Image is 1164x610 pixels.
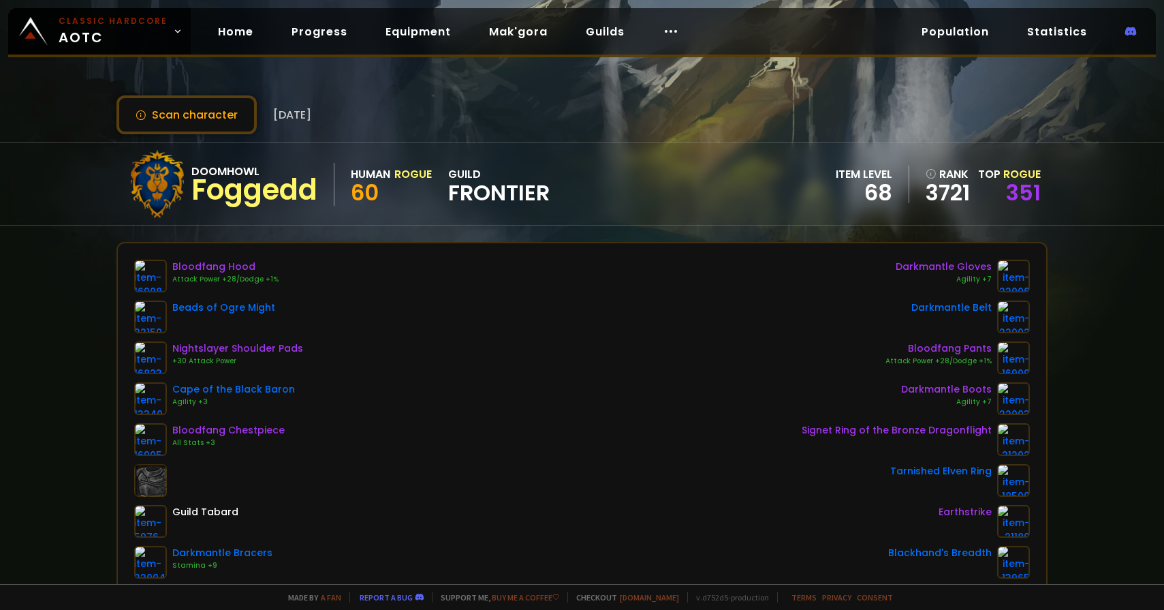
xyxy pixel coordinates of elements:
a: Terms [791,592,817,603]
div: Doomhowl [191,163,317,180]
span: Checkout [567,592,679,603]
a: Statistics [1016,18,1098,46]
span: v. d752d5 - production [687,592,769,603]
div: Darkmantle Gloves [896,260,992,274]
div: Signet Ring of the Bronze Dragonflight [802,423,992,438]
img: item-21202 [997,423,1030,456]
div: Darkmantle Bracers [172,546,272,560]
img: item-21180 [997,505,1030,538]
img: item-22150 [134,301,167,333]
div: Darkmantle Belt [911,301,992,315]
img: item-22004 [134,546,167,579]
div: All Stats +3 [172,438,285,448]
img: item-16823 [134,341,167,374]
div: Attack Power +28/Dodge +1% [885,356,992,367]
img: item-22002 [997,301,1030,333]
img: item-16905 [134,423,167,456]
div: Beads of Ogre Might [172,301,275,315]
div: guild [448,166,550,203]
img: item-16908 [134,260,167,292]
span: Support me, [432,592,559,603]
a: Home [207,18,264,46]
a: [DOMAIN_NAME] [620,592,679,603]
div: Bloodfang Hood [172,260,279,274]
div: Attack Power +28/Dodge +1% [172,274,279,285]
small: Classic Hardcore [59,15,168,27]
div: Top [978,166,1041,183]
div: Bloodfang Pants [885,341,992,356]
div: Agility +7 [896,274,992,285]
div: item level [836,166,892,183]
div: Agility +7 [901,397,992,408]
img: item-22006 [997,260,1030,292]
span: 60 [351,177,379,208]
div: Agility +3 [172,397,295,408]
div: Tarnished Elven Ring [890,464,992,478]
div: Guild Tabard [172,505,238,519]
div: Foggedd [191,180,317,200]
img: item-13965 [997,546,1030,579]
a: Guilds [575,18,635,46]
img: item-5976 [134,505,167,538]
div: Darkmantle Boots [901,382,992,397]
a: Classic HardcoreAOTC [8,8,191,55]
img: item-16909 [997,341,1030,374]
img: item-22003 [997,382,1030,415]
img: item-13340 [134,382,167,415]
span: AOTC [59,15,168,48]
div: Human [351,166,390,183]
a: Equipment [375,18,462,46]
div: Rogue [394,166,432,183]
div: rank [926,166,970,183]
div: Cape of the Black Baron [172,382,295,397]
button: Scan character [116,95,257,134]
a: Report a bug [360,592,413,603]
div: Nightslayer Shoulder Pads [172,341,303,356]
a: a fan [321,592,341,603]
div: 68 [836,183,892,203]
div: Bloodfang Chestpiece [172,423,285,438]
a: Progress [281,18,358,46]
span: Frontier [448,183,550,203]
a: Consent [857,592,893,603]
a: 351 [1006,177,1041,208]
div: Blackhand's Breadth [888,546,992,560]
div: Earthstrike [939,505,992,519]
a: Buy me a coffee [492,592,559,603]
span: Rogue [1003,166,1041,182]
div: +30 Attack Power [172,356,303,367]
a: Privacy [822,592,851,603]
img: item-18500 [997,464,1030,497]
a: Population [911,18,1000,46]
a: Mak'gora [478,18,559,46]
span: [DATE] [273,106,311,123]
a: 3721 [926,183,970,203]
div: Stamina +9 [172,560,272,571]
span: Made by [280,592,341,603]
